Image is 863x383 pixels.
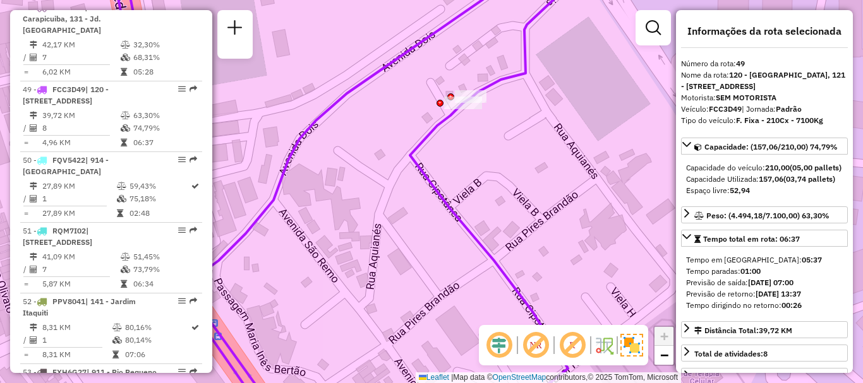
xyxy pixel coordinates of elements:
[557,330,588,360] span: Exibir rótulo
[23,207,29,220] td: =
[493,373,546,382] a: OpenStreetMap
[681,157,848,201] div: Capacidade: (157,06/210,00) 74,79%
[686,300,843,311] div: Tempo dirigindo no retorno:
[52,367,87,377] span: FXH6G27
[736,115,823,125] strong: F. Fixa - 210Cx - 7100Kg
[686,162,843,174] div: Capacidade do veículo:
[30,195,37,203] i: Total de Atividades
[52,155,85,165] span: FQV5422
[30,336,37,344] i: Total de Atividades
[790,163,842,172] strong: (05,00 pallets)
[222,15,248,44] a: Nova sessão e pesquisa
[42,334,112,346] td: 1
[124,321,190,334] td: 80,16%
[42,207,116,220] td: 27,89 KM
[42,321,112,334] td: 8,31 KM
[419,373,449,382] a: Leaflet
[23,278,29,290] td: =
[23,136,29,149] td: =
[133,122,196,134] td: 74,79%
[763,349,768,358] strong: 8
[736,59,745,68] strong: 49
[129,207,190,220] td: 02:48
[744,372,769,382] strong: 963,00
[112,351,119,358] i: Tempo total em rota
[178,227,186,234] em: Opções
[706,211,830,220] span: Peso: (4.494,18/7.100,00) 63,30%
[190,227,197,234] em: Rota exportada
[129,180,190,192] td: 59,43%
[42,38,120,51] td: 42,17 KM
[117,182,126,190] i: % de utilização do peso
[42,250,120,263] td: 41,09 KM
[783,174,835,184] strong: (03,74 pallets)
[704,142,838,151] span: Capacidade: (157,06/210,00) 74,79%
[686,288,843,300] div: Previsão de retorno:
[30,124,37,132] i: Total de Atividades
[686,185,843,196] div: Espaço livre:
[191,182,199,190] i: Rota otimizada
[681,206,848,223] a: Peso: (4.494,18/7.100,00) 63,30%
[23,155,109,176] span: 50 -
[23,226,92,247] span: 51 -
[641,15,666,40] a: Exibir filtros
[730,186,750,195] strong: 52,94
[190,297,197,305] em: Rota exportada
[694,372,769,383] div: Total de itens:
[121,139,127,146] i: Tempo total em rota
[30,54,37,61] i: Total de Atividades
[23,226,92,247] span: | [STREET_ADDRESS]
[133,263,196,276] td: 73,79%
[133,66,196,78] td: 05:28
[681,58,848,69] div: Número da rota:
[121,266,130,273] i: % de utilização da cubagem
[133,109,196,122] td: 63,30%
[521,330,551,360] span: Exibir NR
[681,103,848,115] div: Veículo:
[23,85,109,105] span: 49 -
[121,253,130,261] i: % de utilização do peso
[23,3,133,35] span: 48 -
[42,136,120,149] td: 4,96 KM
[117,209,123,217] i: Tempo total em rota
[620,334,643,356] img: Exibir/Ocultar setores
[42,180,116,192] td: 27,89 KM
[681,25,848,37] h4: Informações da rota selecionada
[759,326,792,335] span: 39,72 KM
[52,3,85,12] span: EXV1264
[52,297,85,306] span: PPV8041
[716,93,776,102] strong: SEM MOTORISTA
[681,230,848,247] a: Tempo total em rota: 06:37
[190,85,197,93] em: Rota exportada
[52,85,85,94] span: FCC3D49
[655,346,673,365] a: Zoom out
[178,368,186,375] em: Opções
[759,174,783,184] strong: 157,06
[802,255,822,264] strong: 05:37
[23,51,29,64] td: /
[42,278,120,290] td: 5,87 KM
[655,327,673,346] a: Zoom in
[23,334,29,346] td: /
[52,226,86,235] span: RQM7I02
[121,124,130,132] i: % de utilização da cubagem
[694,325,792,336] div: Distância Total:
[660,347,668,363] span: −
[23,297,136,317] span: 52 -
[681,321,848,338] a: Distância Total:39,72 KM
[117,195,126,203] i: % de utilização da cubagem
[23,192,29,205] td: /
[30,112,37,119] i: Distância Total
[782,300,802,310] strong: 00:26
[42,348,112,361] td: 8,31 KM
[660,328,668,344] span: +
[23,367,157,377] span: 53 -
[190,368,197,375] em: Rota exportada
[681,92,848,103] div: Motorista:
[23,85,109,105] span: | 120 - [STREET_ADDRESS]
[133,51,196,64] td: 68,31%
[686,266,843,277] div: Tempo paradas:
[121,112,130,119] i: % de utilização do peso
[121,68,127,76] i: Tempo total em rota
[681,249,848,316] div: Tempo total em rota: 06:37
